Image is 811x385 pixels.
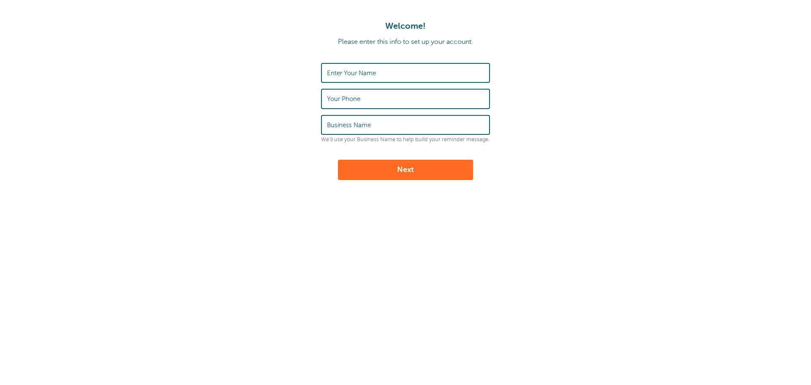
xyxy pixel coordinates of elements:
p: Please enter this info to set up your account. [8,38,803,46]
label: Enter Your Name [327,69,376,77]
label: Business Name [327,121,371,129]
p: We'll use your Business Name to help build your reminder message. [321,137,490,143]
button: Next [338,160,473,180]
h1: Welcome! [8,21,803,31]
label: Your Phone [327,95,360,103]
